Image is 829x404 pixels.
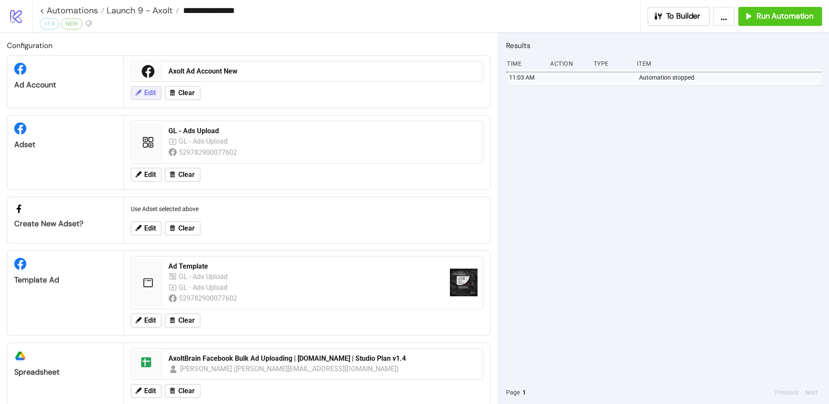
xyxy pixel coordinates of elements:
[144,171,156,179] span: Edit
[61,18,82,29] div: NEW
[179,136,229,147] div: GL - Ads Upload
[178,171,195,179] span: Clear
[131,314,161,327] button: Edit
[803,388,820,397] button: Next
[636,55,822,72] div: Item
[178,89,195,97] span: Clear
[593,55,630,72] div: Type
[738,7,822,26] button: Run Automation
[178,317,195,324] span: Clear
[179,271,229,282] div: GL - Ads Upload
[165,168,200,182] button: Clear
[506,55,543,72] div: Time
[14,275,117,285] div: Template Ad
[168,126,478,136] div: GL - Ads Upload
[165,384,200,398] button: Clear
[14,219,117,229] div: Create new adset?
[144,89,156,97] span: Edit
[144,387,156,395] span: Edit
[508,69,545,86] div: 11:03 AM
[131,86,161,100] button: Edit
[144,224,156,232] span: Edit
[520,388,528,397] button: 1
[179,282,229,293] div: GL - Ads Upload
[756,11,813,21] span: Run Automation
[40,6,104,15] a: < Automations
[131,168,161,182] button: Edit
[179,293,239,304] div: 529782900077602
[168,354,478,363] div: AxoltBrain Facebook Bulk Ad Uploading | [DOMAIN_NAME] | Studio Plan v1.4
[450,269,478,296] img: https://scontent-fra3-2.xx.fbcdn.net/v/t45.1600-4/476289169_120215171111740620_691453237992932487...
[40,18,59,29] div: v1.4
[180,363,399,374] div: [PERSON_NAME] ([PERSON_NAME][EMAIL_ADDRESS][DOMAIN_NAME])
[178,387,195,395] span: Clear
[179,147,239,158] div: 529782900077602
[168,67,478,76] div: Axolt Ad Account New
[178,224,195,232] span: Clear
[131,221,161,235] button: Edit
[165,221,200,235] button: Clear
[14,80,117,90] div: Ad Account
[638,69,824,86] div: Automation stopped
[104,6,179,15] a: Launch 9 - Axolt
[549,55,586,72] div: Action
[165,314,200,327] button: Clear
[165,86,200,100] button: Clear
[131,384,161,398] button: Edit
[168,262,443,271] div: Ad Template
[104,5,173,16] span: Launch 9 - Axolt
[648,7,710,26] button: To Builder
[14,367,117,377] div: Spreadsheet
[713,7,735,26] button: ...
[666,11,701,21] span: To Builder
[144,317,156,324] span: Edit
[506,388,520,397] span: Page
[127,201,487,217] div: Use Adset selected above
[14,140,117,150] div: Adset
[772,388,801,397] button: Previous
[7,40,490,51] h2: Configuration
[506,40,822,51] h2: Results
